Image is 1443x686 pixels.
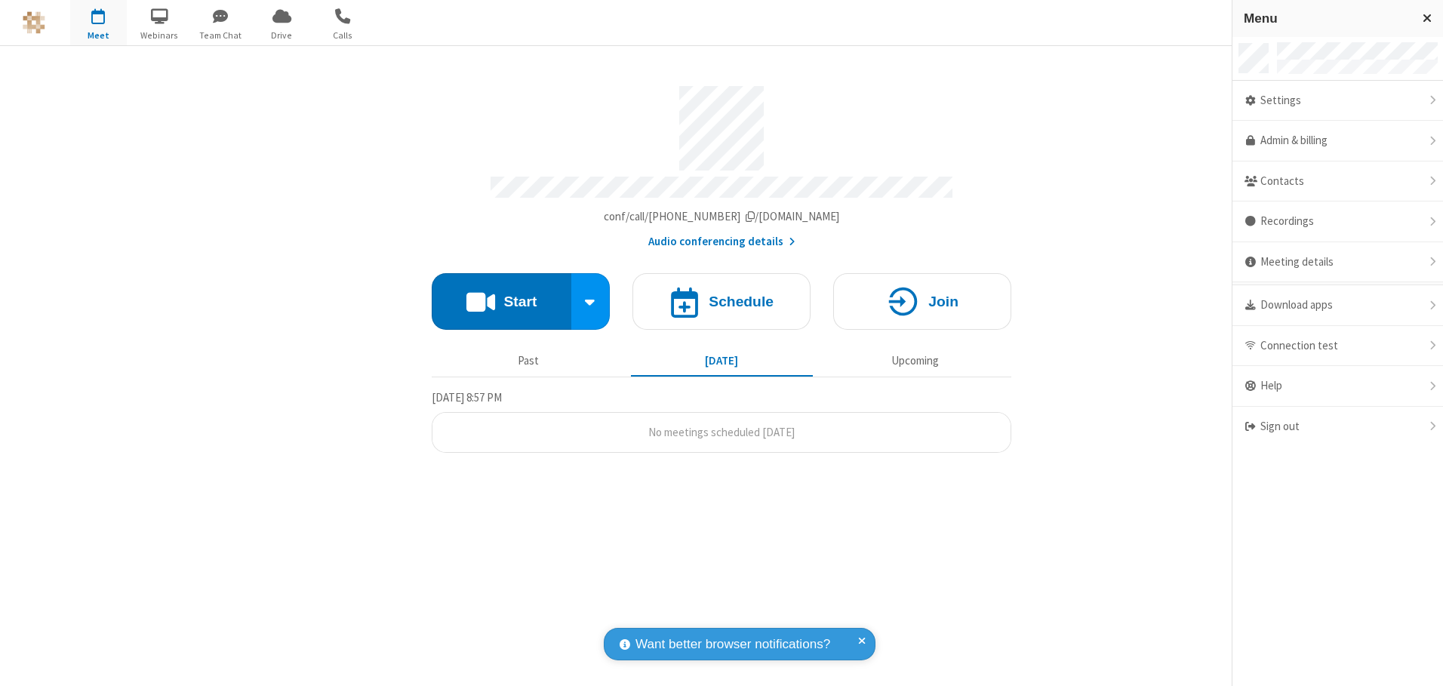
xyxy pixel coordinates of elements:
span: Drive [254,29,310,42]
h4: Join [928,294,958,309]
h4: Start [503,294,537,309]
button: Join [833,273,1011,330]
button: Audio conferencing details [648,233,795,251]
a: Admin & billing [1232,121,1443,162]
div: Help [1232,366,1443,407]
span: No meetings scheduled [DATE] [648,425,795,439]
button: Start [432,273,571,330]
button: Schedule [632,273,811,330]
div: Recordings [1232,201,1443,242]
span: Webinars [131,29,188,42]
div: Download apps [1232,285,1443,326]
h4: Schedule [709,294,774,309]
span: Team Chat [192,29,249,42]
div: Connection test [1232,326,1443,367]
span: Calls [315,29,371,42]
div: Meeting details [1232,242,1443,283]
span: Want better browser notifications? [635,635,830,654]
div: Contacts [1232,162,1443,202]
img: QA Selenium DO NOT DELETE OR CHANGE [23,11,45,34]
div: Settings [1232,81,1443,122]
div: Sign out [1232,407,1443,447]
span: Meet [70,29,127,42]
section: Today's Meetings [432,389,1011,454]
span: Copy my meeting room link [604,209,840,223]
button: Upcoming [824,346,1006,375]
div: Start conference options [571,273,611,330]
button: [DATE] [631,346,813,375]
button: Copy my meeting room linkCopy my meeting room link [604,208,840,226]
section: Account details [432,75,1011,251]
span: [DATE] 8:57 PM [432,390,502,405]
button: Past [438,346,620,375]
h3: Menu [1244,11,1409,26]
